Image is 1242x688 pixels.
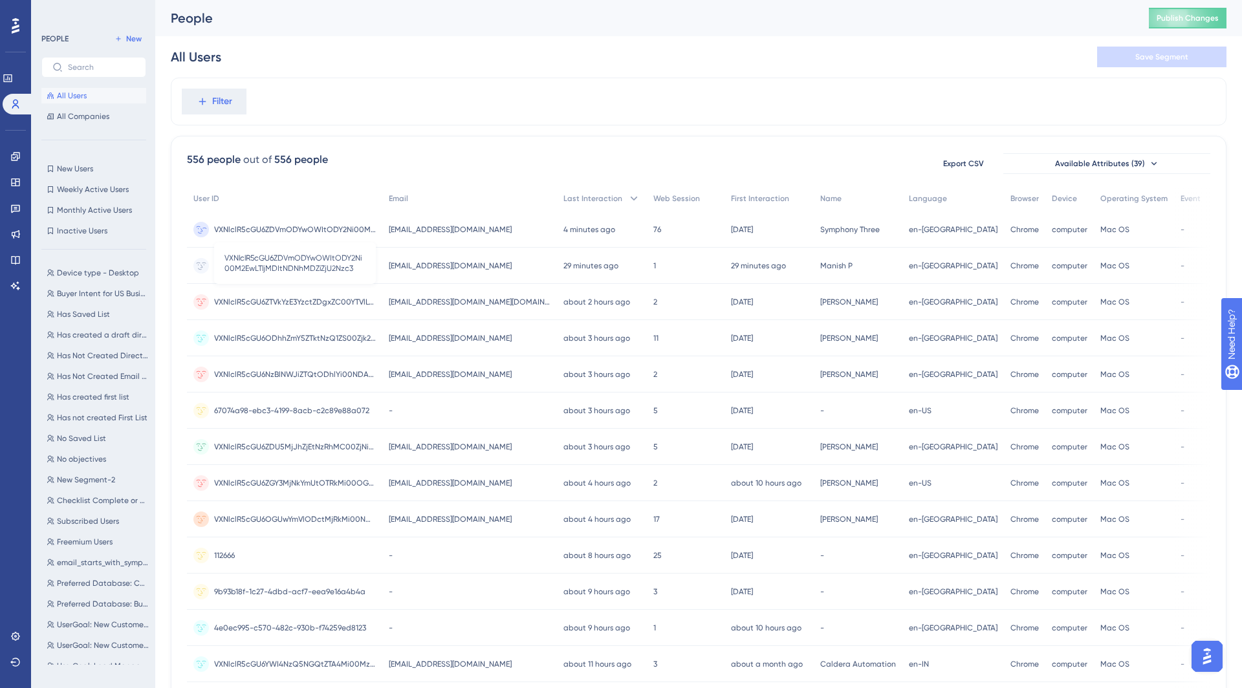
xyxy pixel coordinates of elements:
[41,389,154,405] button: Has created first list
[57,619,149,630] span: UserGoal: New Customers, Lead Management
[41,513,154,529] button: Subscribed Users
[1100,623,1129,633] span: Mac OS
[1100,224,1129,235] span: Mac OS
[1100,405,1129,416] span: Mac OS
[1052,405,1087,416] span: computer
[41,431,154,446] button: No Saved List
[41,555,154,570] button: email_starts_with_symphony
[1010,405,1039,416] span: Chrome
[41,161,146,177] button: New Users
[389,659,512,669] span: [EMAIL_ADDRESS][DOMAIN_NAME]
[1100,193,1168,204] span: Operating System
[30,3,81,19] span: Need Help?
[57,268,139,278] span: Device type - Desktop
[563,551,631,560] time: about 8 hours ago
[41,286,154,301] button: Buyer Intent for US Business
[909,659,929,669] span: en-IN
[653,297,657,307] span: 2
[41,596,154,612] button: Preferred Database: Business
[41,472,154,488] button: New Segment-2
[389,442,512,452] span: [EMAIL_ADDRESS][DOMAIN_NAME]
[731,225,753,234] time: [DATE]
[41,451,154,467] button: No objectives
[563,225,615,234] time: 4 minutes ago
[731,261,786,270] time: 29 minutes ago
[214,224,376,235] span: VXNlclR5cGU6ZDVmODYwOWItODY2Ni00M2EwLTljMDItNDNhMDZiZjU2Nzc3
[214,586,365,597] span: 9b93b18f-1c27-4dbd-acf7-eea9e16a4b4a
[1052,193,1077,204] span: Device
[1010,224,1039,235] span: Chrome
[731,297,753,306] time: [DATE]
[1157,13,1219,23] span: Publish Changes
[1055,158,1145,169] span: Available Attributes (39)
[1100,333,1129,343] span: Mac OS
[57,330,149,340] span: Has created a draft direct mail campaign
[731,334,753,343] time: [DATE]
[41,638,154,653] button: UserGoal: New Customers, Campaigns
[1181,224,1184,235] span: -
[389,586,393,597] span: -
[214,514,376,524] span: VXNlclR5cGU6OGUwYmVlODctMjRkMi00NmNiLTkyNmMtNTY5MjllMWUwYTJk
[820,586,824,597] span: -
[820,333,878,343] span: [PERSON_NAME]
[1100,550,1129,561] span: Mac OS
[820,478,878,488] span: [PERSON_NAME]
[731,551,753,560] time: [DATE]
[57,226,107,236] span: Inactive Users
[1181,297,1184,307] span: -
[820,442,878,452] span: [PERSON_NAME]
[909,224,997,235] span: en-[GEOGRAPHIC_DATA]
[563,442,630,451] time: about 3 hours ago
[820,224,880,235] span: Symphony Three
[820,261,853,271] span: Manish P
[274,152,328,167] div: 556 people
[909,193,947,204] span: Language
[41,265,154,281] button: Device type - Desktop
[193,193,219,204] span: User ID
[653,478,657,488] span: 2
[57,433,106,444] span: No Saved List
[731,370,753,379] time: [DATE]
[820,514,878,524] span: [PERSON_NAME]
[214,623,366,633] span: 4e0ec995-c570-482c-930b-f74259ed8123
[820,659,896,669] span: Caldera Automation
[1010,297,1039,307] span: Chrome
[653,623,656,633] span: 1
[820,623,824,633] span: -
[1181,623,1184,633] span: -
[820,297,878,307] span: [PERSON_NAME]
[653,550,662,561] span: 25
[1010,193,1039,204] span: Browser
[563,623,630,632] time: about 9 hours ago
[214,297,376,307] span: VXNlclR5cGU6ZTVkYzE3YzctZDgxZC00YTVlLTk0NWMtYTY4NjY5YzQ2MjJm
[1100,297,1129,307] span: Mac OS
[57,111,109,122] span: All Companies
[57,516,119,526] span: Subscribed Users
[731,660,803,669] time: about a month ago
[68,63,135,72] input: Search
[1010,369,1039,380] span: Chrome
[214,550,235,561] span: 112666
[1100,514,1129,524] span: Mac OS
[57,205,132,215] span: Monthly Active Users
[1052,586,1087,597] span: computer
[909,333,997,343] span: en-[GEOGRAPHIC_DATA]
[57,392,129,402] span: Has created first list
[1181,442,1184,452] span: -
[909,442,997,452] span: en-[GEOGRAPHIC_DATA]
[563,587,630,596] time: about 9 hours ago
[57,91,87,101] span: All Users
[57,537,113,547] span: Freemium Users
[212,94,232,109] span: Filter
[1010,550,1039,561] span: Chrome
[563,370,630,379] time: about 3 hours ago
[389,623,393,633] span: -
[820,369,878,380] span: [PERSON_NAME]
[57,475,115,485] span: New Segment-2
[1052,623,1087,633] span: computer
[1100,369,1129,380] span: Mac OS
[731,193,789,204] span: First Interaction
[389,369,512,380] span: [EMAIL_ADDRESS][DOMAIN_NAME]
[214,659,376,669] span: VXNlclR5cGU6YWI4NzQ5NGQtZTA4Mi00MzZmLWI3NzktMDEzZmJmNDMxNDg5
